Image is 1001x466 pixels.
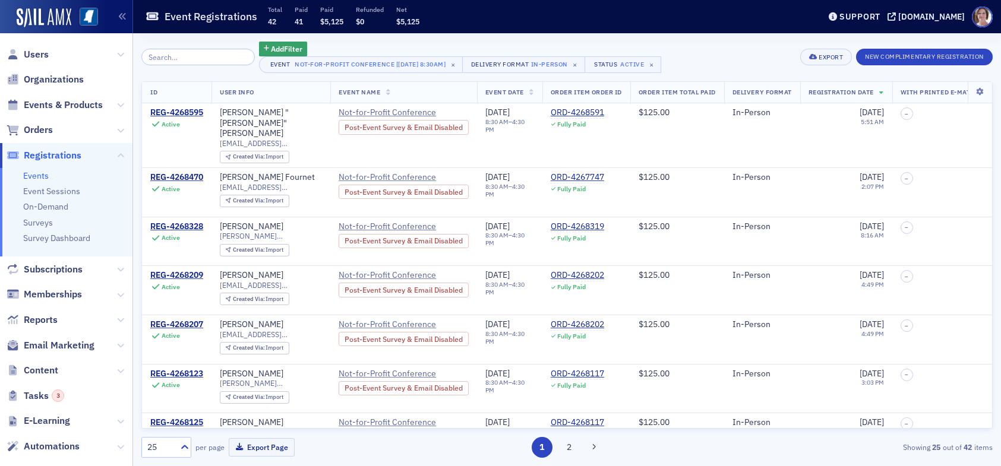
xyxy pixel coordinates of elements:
[7,149,81,162] a: Registrations
[165,9,257,24] h1: Event Registrations
[220,107,322,139] a: [PERSON_NAME] "[PERSON_NAME]" [PERSON_NAME]
[800,49,852,65] button: Export
[295,58,446,70] div: Not-for-Profit Conference [[DATE] 8:30am]
[233,393,266,401] span: Created Via :
[485,231,525,247] time: 4:30 PM
[485,330,534,345] div: –
[532,437,552,458] button: 1
[732,270,792,281] div: In-Person
[220,281,322,290] span: [EMAIL_ADDRESS][DOMAIN_NAME]
[861,427,884,436] time: 3:03 PM
[150,319,203,330] div: REG-4268207
[732,88,792,96] span: Delivery Format
[485,329,509,338] time: 8:30 AM
[339,319,447,330] span: Not-for-Profit Conference
[24,263,83,276] span: Subscriptions
[551,319,604,330] a: ORD-4268202
[220,417,283,428] div: [PERSON_NAME]
[930,442,943,452] strong: 25
[639,221,670,232] span: $125.00
[717,442,993,452] div: Showing out of items
[7,389,64,402] a: Tasks3
[898,11,965,22] div: [DOMAIN_NAME]
[448,59,459,70] span: ×
[485,417,510,427] span: [DATE]
[150,417,203,428] a: REG-4268125
[339,185,469,199] div: Post-Event Survey
[962,442,974,452] strong: 42
[551,417,604,428] a: ORD-4268117
[339,120,469,134] div: Post-Event Survey
[24,123,53,137] span: Orders
[24,339,94,352] span: Email Marketing
[551,107,604,118] div: ORD-4268591
[639,88,716,96] span: Order Item Total Paid
[220,330,322,339] span: [EMAIL_ADDRESS][DOMAIN_NAME]
[150,270,203,281] div: REG-4268209
[24,440,80,453] span: Automations
[485,107,510,118] span: [DATE]
[220,195,289,207] div: Created Via: Import
[259,42,308,56] button: AddFilter
[7,339,94,352] a: Email Marketing
[551,172,604,183] a: ORD-4267747
[220,379,322,388] span: [PERSON_NAME][EMAIL_ADDRESS][PERSON_NAME][DOMAIN_NAME]
[7,313,58,326] a: Reports
[220,369,283,379] div: [PERSON_NAME]
[233,246,266,253] span: Created Via :
[162,234,180,242] div: Active
[220,391,289,404] div: Created Via: Import
[485,118,509,126] time: 8:30 AM
[339,172,469,183] a: Not-for-Profit Conference
[551,270,604,281] a: ORD-4268202
[639,319,670,329] span: $125.00
[485,182,509,191] time: 8:30 AM
[485,172,510,182] span: [DATE]
[220,172,315,183] a: [PERSON_NAME] Fournet
[295,17,303,26] span: 41
[220,221,283,232] div: [PERSON_NAME]
[485,221,510,232] span: [DATE]
[732,221,792,232] div: In-Person
[485,88,524,96] span: Event Date
[485,231,509,239] time: 8:30 AM
[24,149,81,162] span: Registrations
[339,369,469,379] a: Not-for-Profit Conference
[905,273,908,280] span: –
[295,5,308,14] p: Paid
[339,332,469,346] div: Post-Event Survey
[732,107,792,118] div: In-Person
[162,381,180,389] div: Active
[233,295,266,303] span: Created Via :
[861,280,884,289] time: 4:49 PM
[7,48,49,61] a: Users
[339,107,447,118] span: Not-for-Profit Conference
[339,369,447,379] span: Not-for-Profit Conference
[24,364,58,377] span: Content
[856,50,993,61] a: New Complimentary Registration
[162,332,180,340] div: Active
[585,56,662,73] button: StatusActive×
[80,8,98,26] img: SailAMX
[220,183,322,192] span: [EMAIL_ADDRESS][DOMAIN_NAME]
[150,107,203,118] div: REG-4268595
[860,368,884,379] span: [DATE]
[162,121,180,128] div: Active
[732,172,792,183] div: In-Person
[860,319,884,329] span: [DATE]
[557,382,586,389] div: Fully Paid
[7,440,80,453] a: Automations
[905,420,908,427] span: –
[485,428,534,443] div: –
[485,280,509,289] time: 8:30 AM
[229,438,295,457] button: Export Page
[593,61,618,68] div: Status
[150,172,203,183] a: REG-4268470
[150,369,203,379] div: REG-4268123
[972,7,993,27] span: Profile
[905,110,908,118] span: –
[462,56,585,73] button: Delivery FormatIn-Person×
[396,5,419,14] p: Net
[7,364,58,377] a: Content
